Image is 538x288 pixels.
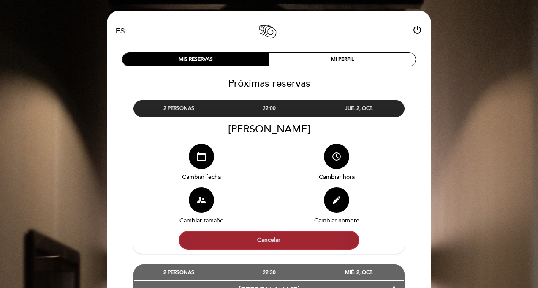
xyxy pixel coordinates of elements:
i: calendar_today [196,151,207,162]
i: power_settings_new [412,25,422,35]
button: power_settings_new [412,25,422,38]
button: access_time [324,144,349,169]
span: Cambiar fecha [182,173,221,181]
div: 2 PERSONAS [134,101,224,116]
i: access_time [331,151,342,162]
i: edit [331,195,342,205]
div: MIÉ. 2, OCT. [314,265,404,280]
div: MIS RESERVAS [122,53,269,66]
a: Manteca Resto [216,20,322,43]
h2: Próximas reservas [106,77,432,90]
div: 22:00 [224,101,314,116]
div: 22:30 [224,265,314,280]
span: Cambiar nombre [314,217,359,224]
div: 2 PERSONAS [134,265,224,280]
button: Cancelar [179,231,359,250]
span: Cambiar hora [319,173,355,181]
i: supervisor_account [196,195,207,205]
button: calendar_today [189,144,214,169]
div: MI PERFIL [269,53,416,66]
span: Cambiar tamaño [179,217,223,224]
div: [PERSON_NAME] [133,123,405,135]
div: JUE. 2, OCT. [314,101,404,116]
button: edit [324,187,349,213]
button: supervisor_account [189,187,214,213]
